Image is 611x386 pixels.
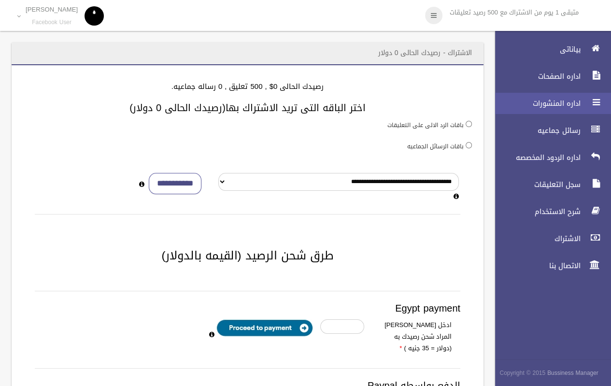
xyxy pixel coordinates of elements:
span: اداره الردود المخصصه [487,153,583,162]
span: Copyright © 2015 [499,368,545,378]
a: سجل التعليقات [487,174,611,195]
a: بياناتى [487,39,611,60]
span: بياناتى [487,44,583,54]
h3: Egypt payment [35,303,460,314]
header: الاشتراك - رصيدك الحالى 0 دولار [367,43,483,62]
span: رسائل جماعيه [487,126,583,135]
span: الاشتراك [487,234,583,243]
a: الاشتراك [487,228,611,249]
h2: طرق شحن الرصيد (القيمه بالدولار) [23,249,472,262]
label: باقات الرد الالى على التعليقات [387,120,464,130]
span: شرح الاستخدام [487,207,583,216]
label: باقات الرسائل الجماعيه [407,141,464,152]
a: شرح الاستخدام [487,201,611,222]
span: اداره المنشورات [487,99,583,108]
p: [PERSON_NAME] [26,6,78,13]
span: الاتصال بنا [487,261,583,271]
span: سجل التعليقات [487,180,583,189]
h4: رصيدك الحالى 0$ , 500 تعليق , 0 رساله جماعيه. [23,83,472,91]
span: اداره الصفحات [487,71,583,81]
small: Facebook User [26,19,78,26]
a: رسائل جماعيه [487,120,611,141]
a: اداره الصفحات [487,66,611,87]
a: الاتصال بنا [487,255,611,276]
a: اداره الردود المخصصه [487,147,611,168]
h3: اختر الباقه التى تريد الاشتراك بها(رصيدك الحالى 0 دولار) [23,102,472,113]
label: ادخل [PERSON_NAME] المراد شحن رصيدك به (دولار = 35 جنيه ) [371,319,459,354]
strong: Bussiness Manager [547,368,598,378]
a: اداره المنشورات [487,93,611,114]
